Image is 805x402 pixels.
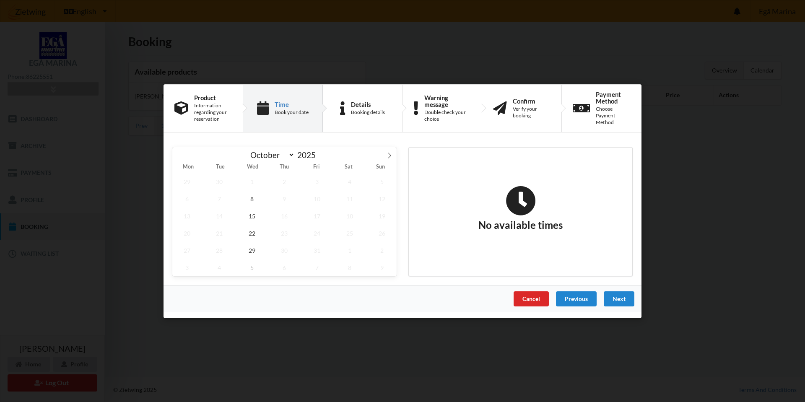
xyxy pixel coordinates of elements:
[172,259,202,276] span: November 3, 2025
[205,259,234,276] span: November 4, 2025
[332,164,364,170] span: Sat
[270,190,299,207] span: October 9, 2025
[514,291,549,306] div: Cancel
[367,259,397,276] span: November 9, 2025
[367,241,397,259] span: November 2, 2025
[335,259,364,276] span: November 8, 2025
[302,259,332,276] span: November 7, 2025
[295,150,322,160] input: Year
[367,207,397,224] span: October 19, 2025
[596,106,631,126] div: Choose Payment Method
[596,91,631,104] div: Payment Method
[205,190,234,207] span: October 7, 2025
[335,207,364,224] span: October 18, 2025
[237,173,267,190] span: October 1, 2025
[172,241,202,259] span: October 27, 2025
[335,190,364,207] span: October 11, 2025
[301,164,332,170] span: Fri
[335,241,364,259] span: November 1, 2025
[275,109,309,116] div: Book your date
[270,207,299,224] span: October 16, 2025
[247,150,295,160] select: Month
[513,106,551,119] div: Verify your booking
[275,101,309,107] div: Time
[513,97,551,104] div: Confirm
[424,94,471,107] div: Warning message
[351,109,385,116] div: Booking details
[172,190,202,207] span: October 6, 2025
[367,224,397,241] span: October 26, 2025
[268,164,300,170] span: Thu
[424,109,471,122] div: Double check your choice
[335,173,364,190] span: October 4, 2025
[335,224,364,241] span: October 25, 2025
[270,241,299,259] span: October 30, 2025
[302,241,332,259] span: October 31, 2025
[172,207,202,224] span: October 13, 2025
[172,224,202,241] span: October 20, 2025
[270,259,299,276] span: November 6, 2025
[205,207,234,224] span: October 14, 2025
[194,102,232,122] div: Information regarding your reservation
[236,164,268,170] span: Wed
[205,173,234,190] span: September 30, 2025
[204,164,236,170] span: Tue
[365,164,397,170] span: Sun
[194,94,232,101] div: Product
[237,224,267,241] span: October 22, 2025
[302,224,332,241] span: October 24, 2025
[478,185,563,231] h2: No available times
[367,173,397,190] span: October 5, 2025
[205,241,234,259] span: October 28, 2025
[367,190,397,207] span: October 12, 2025
[302,190,332,207] span: October 10, 2025
[270,224,299,241] span: October 23, 2025
[604,291,634,306] div: Next
[237,207,267,224] span: October 15, 2025
[237,259,267,276] span: November 5, 2025
[172,164,204,170] span: Mon
[205,224,234,241] span: October 21, 2025
[556,291,597,306] div: Previous
[302,207,332,224] span: October 17, 2025
[172,173,202,190] span: September 29, 2025
[237,241,267,259] span: October 29, 2025
[302,173,332,190] span: October 3, 2025
[270,173,299,190] span: October 2, 2025
[351,101,385,107] div: Details
[237,190,267,207] span: October 8, 2025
